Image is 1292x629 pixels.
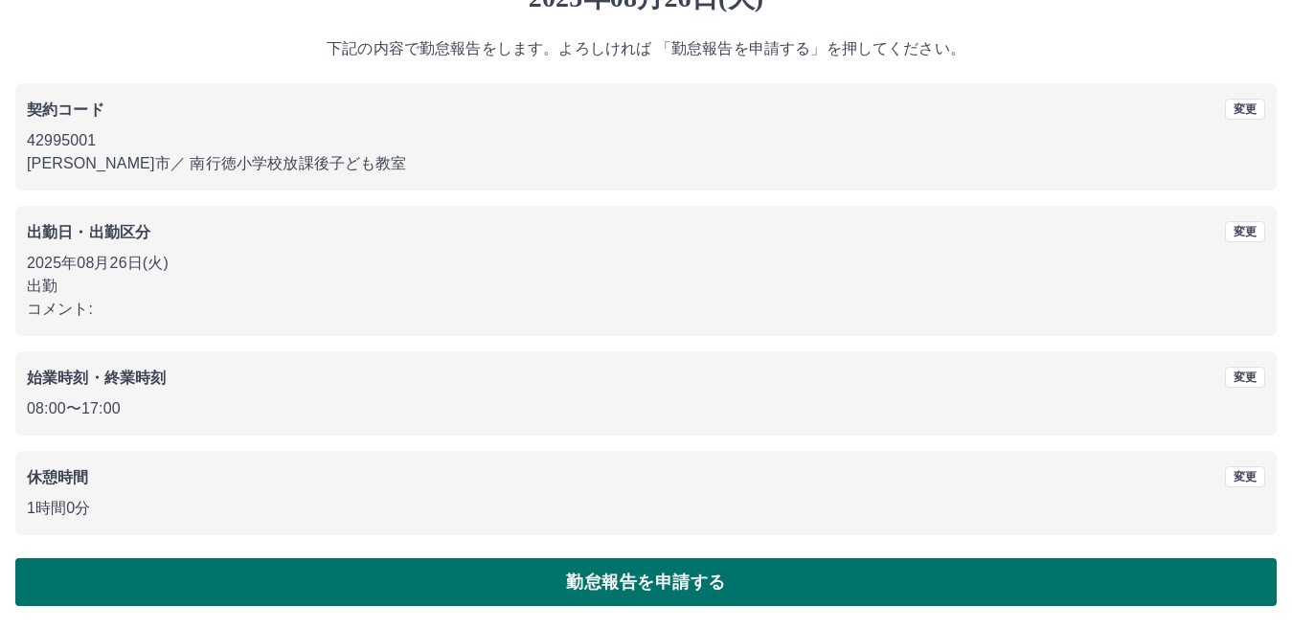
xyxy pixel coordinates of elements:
[1225,466,1265,487] button: 変更
[27,370,166,386] b: 始業時刻・終業時刻
[1225,221,1265,242] button: 変更
[27,397,1265,420] p: 08:00 〜 17:00
[27,224,150,240] b: 出勤日・出勤区分
[15,558,1277,606] button: 勤怠報告を申請する
[27,469,89,485] b: 休憩時間
[27,252,1265,275] p: 2025年08月26日(火)
[27,152,1265,175] p: [PERSON_NAME]市 ／ 南行徳小学校放課後子ども教室
[15,37,1277,60] p: 下記の内容で勤怠報告をします。よろしければ 「勤怠報告を申請する」を押してください。
[27,497,1265,520] p: 1時間0分
[1225,99,1265,120] button: 変更
[27,129,1265,152] p: 42995001
[1225,367,1265,388] button: 変更
[27,275,1265,298] p: 出勤
[27,101,104,118] b: 契約コード
[27,298,1265,321] p: コメント:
